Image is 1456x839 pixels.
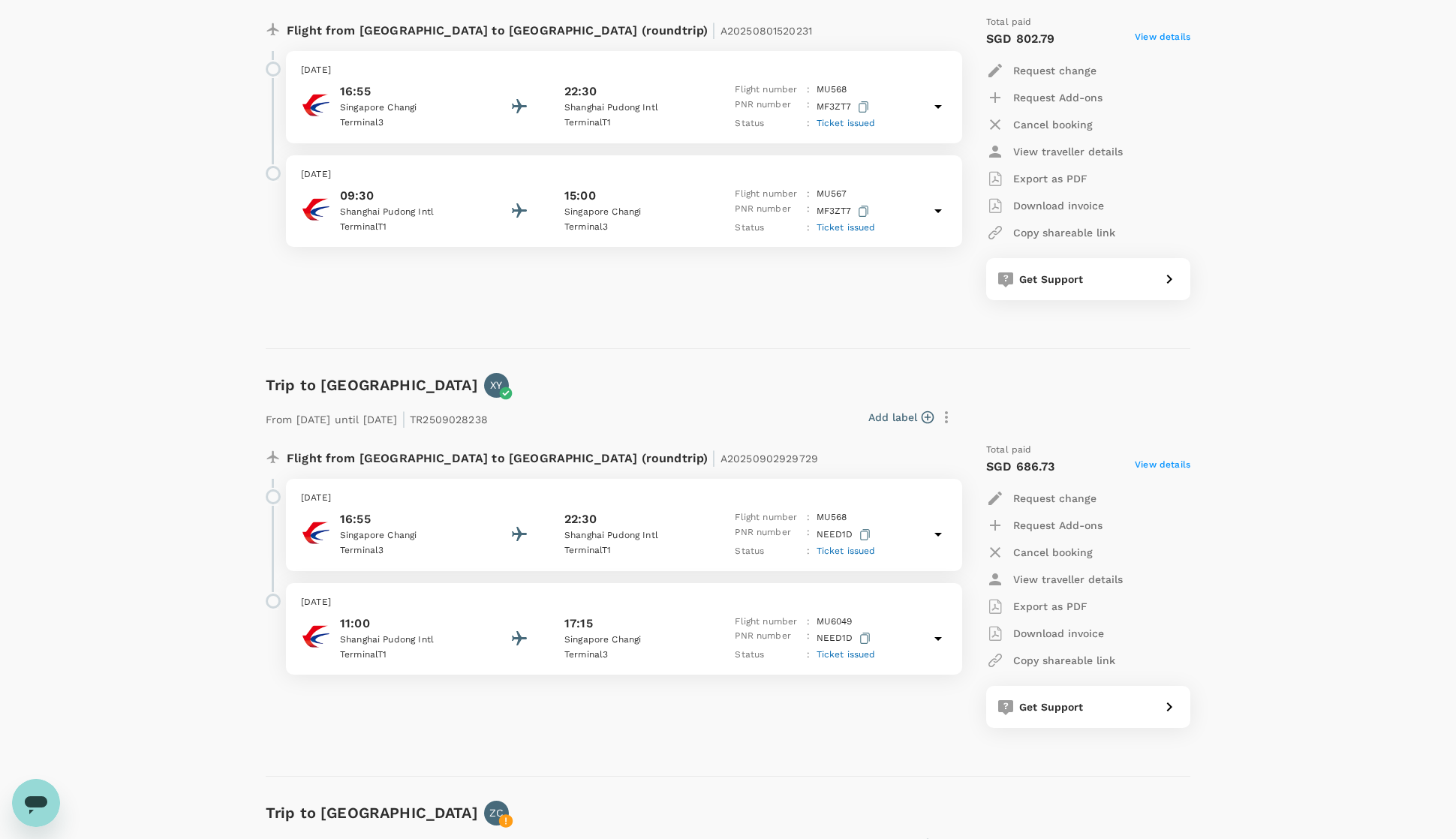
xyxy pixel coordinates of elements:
[564,205,699,220] p: Singapore Changi
[735,83,801,98] p: Flight number
[807,98,810,116] p: :
[735,525,801,544] p: PNR number
[340,648,475,663] p: Terminal T1
[986,647,1115,674] button: Copy shareable link
[287,443,818,470] p: Flight from [GEOGRAPHIC_DATA] to [GEOGRAPHIC_DATA] (roundtrip)
[12,779,60,827] iframe: Button to launch messaging window
[807,83,810,98] p: :
[817,629,874,648] p: NEED1D
[1013,545,1093,560] p: Cancel booking
[735,629,801,648] p: PNR number
[817,649,876,660] span: Ticket issued
[817,546,876,556] span: Ticket issued
[735,510,801,525] p: Flight number
[1135,30,1190,48] span: View details
[735,221,801,236] p: Status
[1013,225,1115,240] p: Copy shareable link
[986,15,1032,30] span: Total paid
[735,615,801,630] p: Flight number
[301,595,947,610] p: [DATE]
[301,90,331,120] img: China Eastern Airlines
[986,57,1097,84] button: Request change
[301,518,331,548] img: China Eastern Airlines
[807,544,810,559] p: :
[986,138,1123,165] button: View traveller details
[807,116,810,131] p: :
[1013,653,1115,668] p: Copy shareable link
[340,220,475,235] p: Terminal T1
[986,593,1087,620] button: Export as PDF
[1013,90,1103,105] p: Request Add-ons
[340,116,475,131] p: Terminal 3
[986,30,1055,48] p: SGD 802.79
[807,221,810,236] p: :
[1013,518,1103,533] p: Request Add-ons
[340,528,475,543] p: Singapore Changi
[986,165,1087,192] button: Export as PDF
[986,485,1097,512] button: Request change
[711,447,716,468] span: |
[720,453,818,465] span: A20250902929729
[986,566,1123,593] button: View traveller details
[807,629,810,648] p: :
[1013,144,1123,159] p: View traveller details
[817,510,847,525] p: MU 568
[1019,701,1084,713] span: Get Support
[564,633,699,648] p: Singapore Changi
[735,98,801,116] p: PNR number
[564,528,699,543] p: Shanghai Pudong Intl
[807,510,810,525] p: :
[564,116,699,131] p: Terminal T1
[986,458,1055,476] p: SGD 686.73
[266,801,478,825] h6: Trip to [GEOGRAPHIC_DATA]
[986,192,1104,219] button: Download invoice
[340,510,475,528] p: 16:55
[986,84,1103,111] button: Request Add-ons
[1013,198,1104,213] p: Download invoice
[564,220,699,235] p: Terminal 3
[490,377,502,392] p: XY
[1013,117,1093,132] p: Cancel booking
[817,98,872,116] p: MF3ZT7
[986,111,1093,138] button: Cancel booking
[1013,171,1087,186] p: Export as PDF
[817,187,847,202] p: MU 567
[1013,572,1123,587] p: View traveller details
[301,491,947,506] p: [DATE]
[564,510,597,528] p: 22:30
[564,187,596,205] p: 15:00
[807,525,810,544] p: :
[807,202,810,221] p: :
[735,202,801,221] p: PNR number
[287,15,812,42] p: Flight from [GEOGRAPHIC_DATA] to [GEOGRAPHIC_DATA] (roundtrip)
[986,443,1032,458] span: Total paid
[340,101,475,116] p: Singapore Changi
[340,205,475,220] p: Shanghai Pudong Intl
[986,539,1093,566] button: Cancel booking
[564,83,597,101] p: 22:30
[817,615,853,630] p: MU 6049
[564,615,593,633] p: 17:15
[986,219,1115,246] button: Copy shareable link
[340,83,475,101] p: 16:55
[735,116,801,131] p: Status
[1013,63,1097,78] p: Request change
[301,621,331,651] img: China Eastern Airlines
[1013,491,1097,506] p: Request change
[720,25,812,37] span: A20250801520231
[301,194,331,224] img: China Eastern Airlines
[807,648,810,663] p: :
[402,408,406,429] span: |
[868,410,934,425] button: Add label
[1019,273,1084,285] span: Get Support
[817,222,876,233] span: Ticket issued
[564,648,699,663] p: Terminal 3
[1013,626,1104,641] p: Download invoice
[817,118,876,128] span: Ticket issued
[266,373,478,397] h6: Trip to [GEOGRAPHIC_DATA]
[735,544,801,559] p: Status
[986,620,1104,647] button: Download invoice
[735,648,801,663] p: Status
[817,83,847,98] p: MU 568
[340,187,475,205] p: 09:30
